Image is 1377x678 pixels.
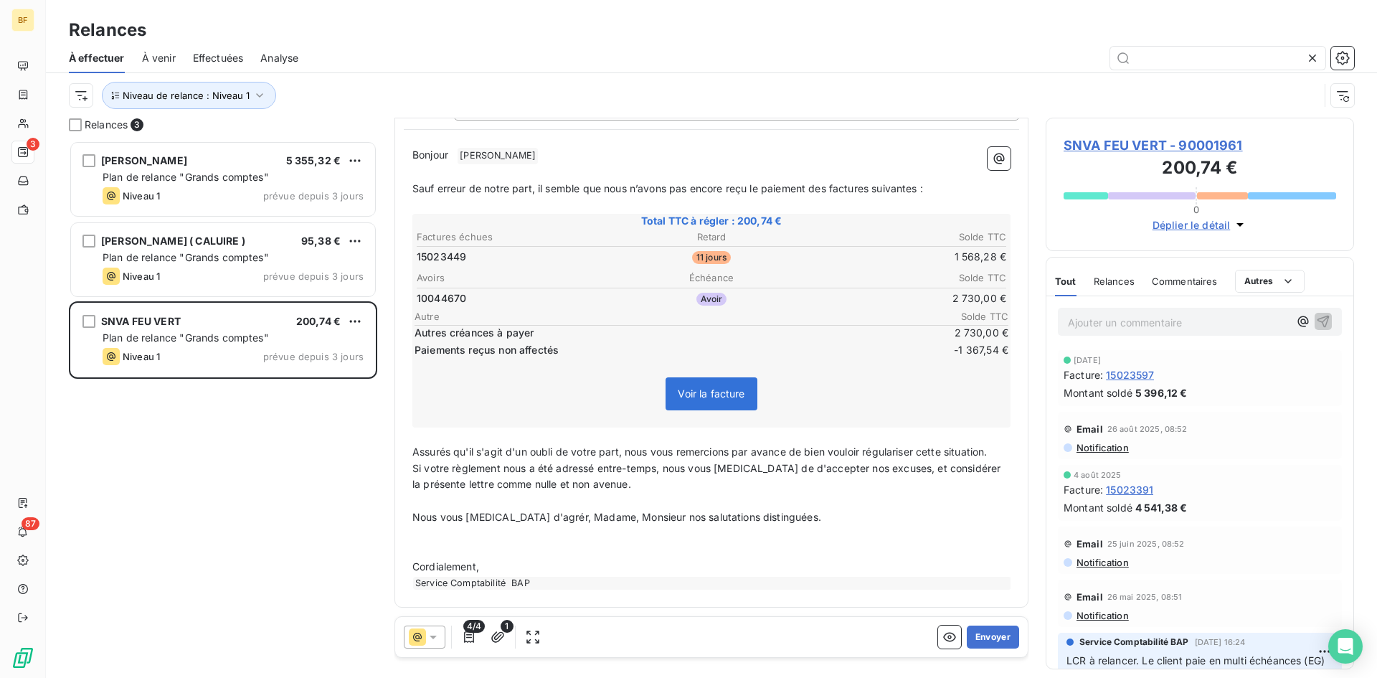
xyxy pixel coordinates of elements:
[417,250,466,264] span: 15023449
[811,270,1007,286] th: Solde TTC
[1106,367,1154,382] span: 15023597
[1064,136,1336,155] span: SNVA FEU VERT - 90001961
[412,149,448,161] span: Bonjour
[811,249,1007,265] td: 1 568,28 €
[1148,217,1252,233] button: Déplier le détail
[1152,276,1218,287] span: Commentaires
[101,154,187,166] span: [PERSON_NAME]
[1074,356,1101,364] span: [DATE]
[412,462,1004,491] span: Si votre règlement nous a été adressé entre-temps, nous vous [MEDICAL_DATA] de d'accepter nos exc...
[1106,482,1153,497] span: 15023391
[103,171,269,183] span: Plan de relance "Grands comptes"
[1135,500,1188,515] span: 4 541,38 €
[1064,482,1103,497] span: Facture :
[412,182,923,194] span: Sauf erreur de notre part, il semble que nous n’avons pas encore reçu le paiement des factures su...
[1064,385,1132,400] span: Montant soldé
[1076,423,1103,435] span: Email
[1195,638,1246,646] span: [DATE] 16:24
[263,190,364,202] span: prévue depuis 3 jours
[922,326,1008,340] span: 2 730,00 €
[416,270,612,286] th: Avoirs
[458,148,538,164] span: [PERSON_NAME]
[415,326,919,340] span: Autres créances à payer
[811,230,1007,245] th: Solde TTC
[416,230,612,245] th: Factures échues
[1064,367,1103,382] span: Facture :
[1075,610,1129,621] span: Notification
[1107,425,1188,433] span: 26 août 2025, 08:52
[101,235,245,247] span: [PERSON_NAME] ( CALUIRE )
[1066,654,1325,667] span: LCR à relancer. Le client paie en multi échéances (EG)
[412,511,821,523] span: Nous vous [MEDICAL_DATA] d'agrér, Madame, Monsieur nos salutations distinguées.
[696,293,727,306] span: Avoir
[922,343,1008,357] span: -1 367,54 €
[69,17,146,43] h3: Relances
[296,315,341,327] span: 200,74 €
[193,51,244,65] span: Effectuées
[142,51,176,65] span: À venir
[123,190,160,202] span: Niveau 1
[1075,557,1129,568] span: Notification
[1064,500,1132,515] span: Montant soldé
[103,251,269,263] span: Plan de relance "Grands comptes"
[412,446,987,458] span: Assurés qu'il s'agit d'un oubli de votre part, nous vous remercions par avance de bien vouloir ré...
[27,138,39,151] span: 3
[416,291,612,306] td: 10044670
[69,51,125,65] span: À effectuer
[1094,276,1135,287] span: Relances
[263,270,364,282] span: prévue depuis 3 jours
[463,620,485,633] span: 4/4
[11,646,34,669] img: Logo LeanPay
[1074,471,1122,479] span: 4 août 2025
[1107,540,1185,548] span: 25 juin 2025, 08:52
[103,331,269,344] span: Plan de relance "Grands comptes"
[1135,385,1188,400] span: 5 396,12 €
[1193,204,1199,215] span: 0
[263,351,364,362] span: prévue depuis 3 jours
[69,141,377,678] div: grid
[102,82,276,109] button: Niveau de relance : Niveau 1
[412,560,479,573] span: Cordialement,
[1076,538,1103,550] span: Email
[811,291,1007,306] td: 2 730,00 €
[123,351,160,362] span: Niveau 1
[922,311,1008,322] span: Solde TTC
[260,51,298,65] span: Analyse
[501,620,514,633] span: 1
[613,270,809,286] th: Échéance
[692,251,731,264] span: 11 jours
[11,9,34,32] div: BF
[286,154,341,166] span: 5 355,32 €
[1107,593,1183,601] span: 26 mai 2025, 08:51
[1055,276,1076,287] span: Tout
[123,90,250,101] span: Niveau de relance : Niveau 1
[678,387,744,400] span: Voir la facture
[1075,442,1129,453] span: Notification
[123,270,160,282] span: Niveau 1
[415,214,1008,228] span: Total TTC à régler : 200,74 €
[1153,217,1231,232] span: Déplier le détail
[1110,47,1325,70] input: Rechercher
[1064,155,1336,184] h3: 200,74 €
[967,626,1019,649] button: Envoyer
[101,315,181,327] span: SNVA FEU VERT
[1076,591,1103,603] span: Email
[1328,629,1363,664] div: Open Intercom Messenger
[301,235,341,247] span: 95,38 €
[131,118,143,131] span: 3
[22,517,39,530] span: 87
[1235,270,1305,293] button: Autres
[613,230,809,245] th: Retard
[415,311,922,322] span: Autre
[1079,636,1189,649] span: Service Comptabilité BAP
[415,343,919,357] span: Paiements reçus non affectés
[85,118,128,132] span: Relances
